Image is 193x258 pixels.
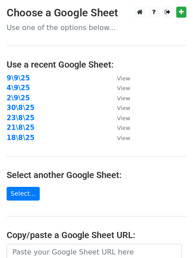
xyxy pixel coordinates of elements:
[108,94,130,102] a: View
[117,75,130,82] small: View
[108,134,130,142] a: View
[7,23,186,32] p: Use one of the options below...
[7,134,34,142] a: 18\8\25
[108,104,130,112] a: View
[7,59,186,70] h4: Use a recent Google Sheet:
[7,104,34,112] a: 30\8\25
[7,94,30,102] a: 2\9\25
[7,84,30,92] a: 4\9\25
[7,114,34,122] a: 23\8\25
[108,84,130,92] a: View
[7,230,186,240] h4: Copy/paste a Google Sheet URL:
[7,187,40,201] a: Select...
[7,124,34,132] a: 21\8\25
[117,115,130,121] small: View
[117,95,130,102] small: View
[7,7,186,19] h3: Choose a Google Sheet
[108,114,130,122] a: View
[108,74,130,82] a: View
[117,125,130,131] small: View
[117,85,130,91] small: View
[7,74,30,82] a: 9\9\25
[117,135,130,141] small: View
[108,124,130,132] a: View
[7,170,186,180] h4: Select another Google Sheet:
[117,105,130,111] small: View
